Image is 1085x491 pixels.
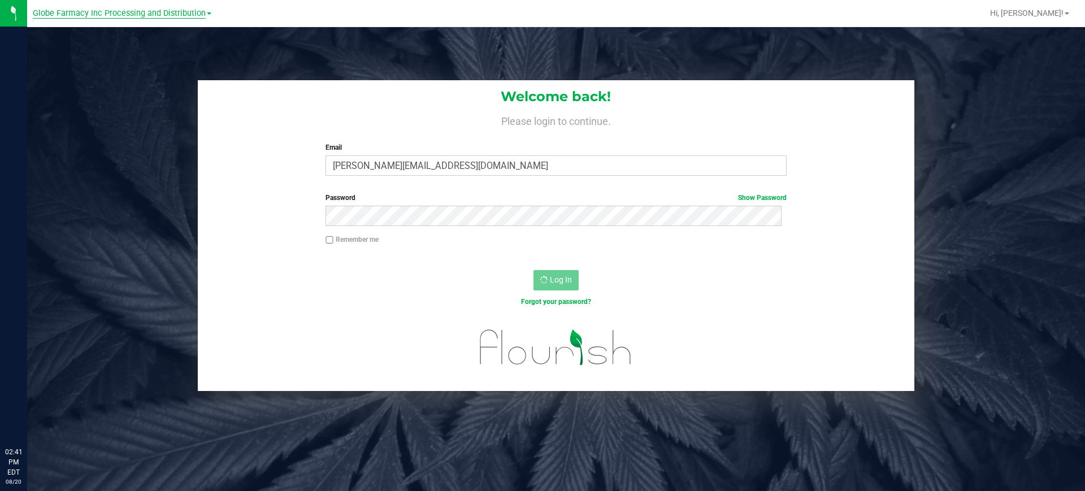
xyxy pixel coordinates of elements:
[325,194,355,202] span: Password
[521,298,591,306] a: Forgot your password?
[5,447,22,477] p: 02:41 PM EDT
[738,194,787,202] a: Show Password
[533,270,579,290] button: Log In
[990,8,1064,18] span: Hi, [PERSON_NAME]!
[198,89,914,104] h1: Welcome back!
[198,113,914,127] h4: Please login to continue.
[550,275,572,284] span: Log In
[325,234,379,245] label: Remember me
[466,319,645,376] img: flourish_logo.svg
[325,236,333,244] input: Remember me
[325,142,786,153] label: Email
[5,477,22,486] p: 08/20
[33,8,206,19] span: Globe Farmacy Inc Processing and Distribution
